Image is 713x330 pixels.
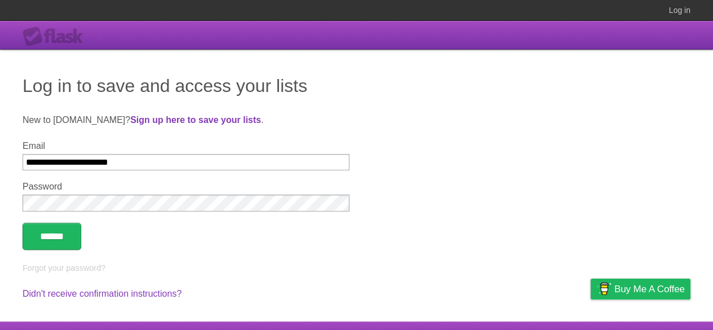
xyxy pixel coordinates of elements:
[23,289,181,298] a: Didn't receive confirmation instructions?
[23,72,690,99] h1: Log in to save and access your lists
[23,182,349,192] label: Password
[614,279,685,299] span: Buy me a coffee
[591,279,690,300] a: Buy me a coffee
[23,27,90,47] div: Flask
[596,279,612,298] img: Buy me a coffee
[23,141,349,151] label: Email
[23,113,690,127] p: New to [DOMAIN_NAME]? .
[130,115,261,125] a: Sign up here to save your lists
[23,263,105,272] a: Forgot your password?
